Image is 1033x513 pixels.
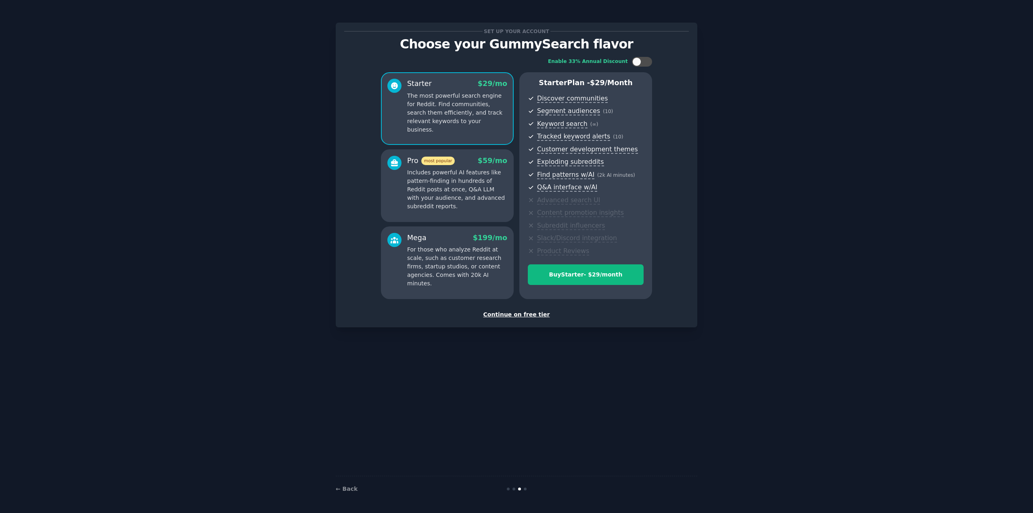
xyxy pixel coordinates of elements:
[537,196,600,205] span: Advanced search UI
[407,168,507,211] p: Includes powerful AI features like pattern-finding in hundreds of Reddit posts at once, Q&A LLM w...
[613,134,623,140] span: ( 10 )
[528,78,644,88] p: Starter Plan -
[483,27,551,36] span: Set up your account
[537,247,589,255] span: Product Reviews
[344,310,689,319] div: Continue on free tier
[421,157,455,165] span: most popular
[336,486,358,492] a: ← Back
[478,80,507,88] span: $ 29 /mo
[537,132,610,141] span: Tracked keyword alerts
[344,37,689,51] p: Choose your GummySearch flavor
[537,222,605,230] span: Subreddit influencers
[590,79,633,87] span: $ 29 /month
[537,158,604,166] span: Exploding subreddits
[407,79,432,89] div: Starter
[407,233,427,243] div: Mega
[537,183,597,192] span: Q&A interface w/AI
[478,157,507,165] span: $ 59 /mo
[603,109,613,114] span: ( 10 )
[537,145,638,154] span: Customer development themes
[473,234,507,242] span: $ 199 /mo
[548,58,628,65] div: Enable 33% Annual Discount
[537,107,600,115] span: Segment audiences
[537,209,624,217] span: Content promotion insights
[537,94,608,103] span: Discover communities
[407,92,507,134] p: The most powerful search engine for Reddit. Find communities, search them efficiently, and track ...
[590,121,598,127] span: ( ∞ )
[537,234,617,243] span: Slack/Discord integration
[537,120,588,128] span: Keyword search
[407,245,507,288] p: For those who analyze Reddit at scale, such as customer research firms, startup studios, or conte...
[528,270,643,279] div: Buy Starter - $ 29 /month
[537,171,594,179] span: Find patterns w/AI
[528,264,644,285] button: BuyStarter- $29/month
[407,156,455,166] div: Pro
[597,172,635,178] span: ( 2k AI minutes )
